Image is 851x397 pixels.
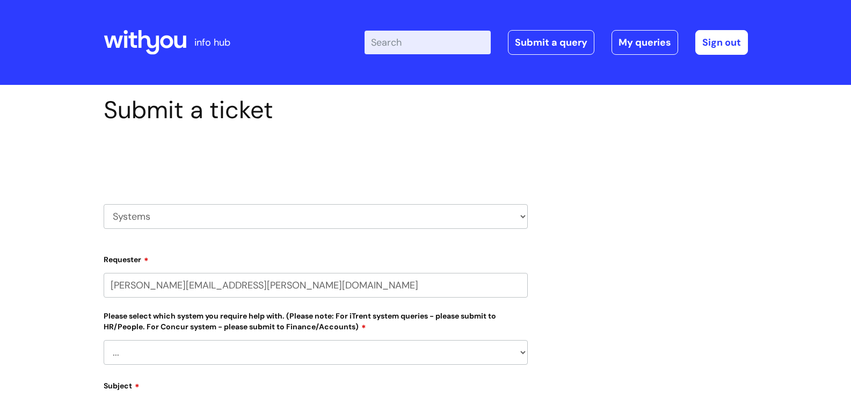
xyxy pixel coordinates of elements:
input: Search [365,31,491,54]
h1: Submit a ticket [104,96,528,125]
a: Submit a query [508,30,594,55]
a: Sign out [695,30,748,55]
h2: Select issue type [104,149,528,169]
a: My queries [612,30,678,55]
label: Please select which system you require help with. (Please note: For iTrent system queries - pleas... [104,309,528,331]
p: info hub [194,34,230,51]
label: Requester [104,251,528,264]
input: Email [104,273,528,298]
label: Subject [104,378,528,391]
div: | - [365,30,748,55]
